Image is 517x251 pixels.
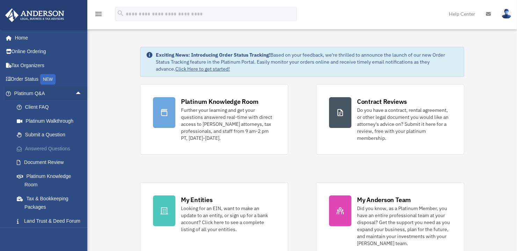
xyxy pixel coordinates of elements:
[40,74,56,85] div: NEW
[75,86,89,101] span: arrow_drop_up
[10,128,93,142] a: Submit a Question
[10,142,93,156] a: Answered Questions
[175,66,230,72] a: Click Here to get started!
[501,9,512,19] img: User Pic
[3,8,66,22] img: Anderson Advisors Platinum Portal
[10,100,93,114] a: Client FAQ
[10,214,93,228] a: Land Trust & Deed Forum
[10,114,93,128] a: Platinum Walkthrough
[181,97,258,106] div: Platinum Knowledge Room
[10,156,93,170] a: Document Review
[5,86,93,100] a: Platinum Q&Aarrow_drop_up
[156,51,458,72] div: Based on your feedback, we're thrilled to announce the launch of our new Order Status Tracking fe...
[117,9,124,17] i: search
[5,58,93,72] a: Tax Organizers
[5,72,93,87] a: Order StatusNEW
[357,205,451,247] div: Did you know, as a Platinum Member, you have an entire professional team at your disposal? Get th...
[94,10,103,18] i: menu
[357,97,407,106] div: Contract Reviews
[94,12,103,18] a: menu
[357,107,451,142] div: Do you have a contract, rental agreement, or other legal document you would like an attorney's ad...
[5,31,89,45] a: Home
[156,52,270,58] strong: Exciting News: Introducing Order Status Tracking!
[181,195,212,204] div: My Entities
[140,84,288,155] a: Platinum Knowledge Room Further your learning and get your questions answered real-time with dire...
[5,45,93,59] a: Online Ordering
[181,107,275,142] div: Further your learning and get your questions answered real-time with direct access to [PERSON_NAM...
[10,169,93,192] a: Platinum Knowledge Room
[181,205,275,233] div: Looking for an EIN, want to make an update to an entity, or sign up for a bank account? Click her...
[316,84,464,155] a: Contract Reviews Do you have a contract, rental agreement, or other legal document you would like...
[10,192,93,214] a: Tax & Bookkeeping Packages
[357,195,411,204] div: My Anderson Team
